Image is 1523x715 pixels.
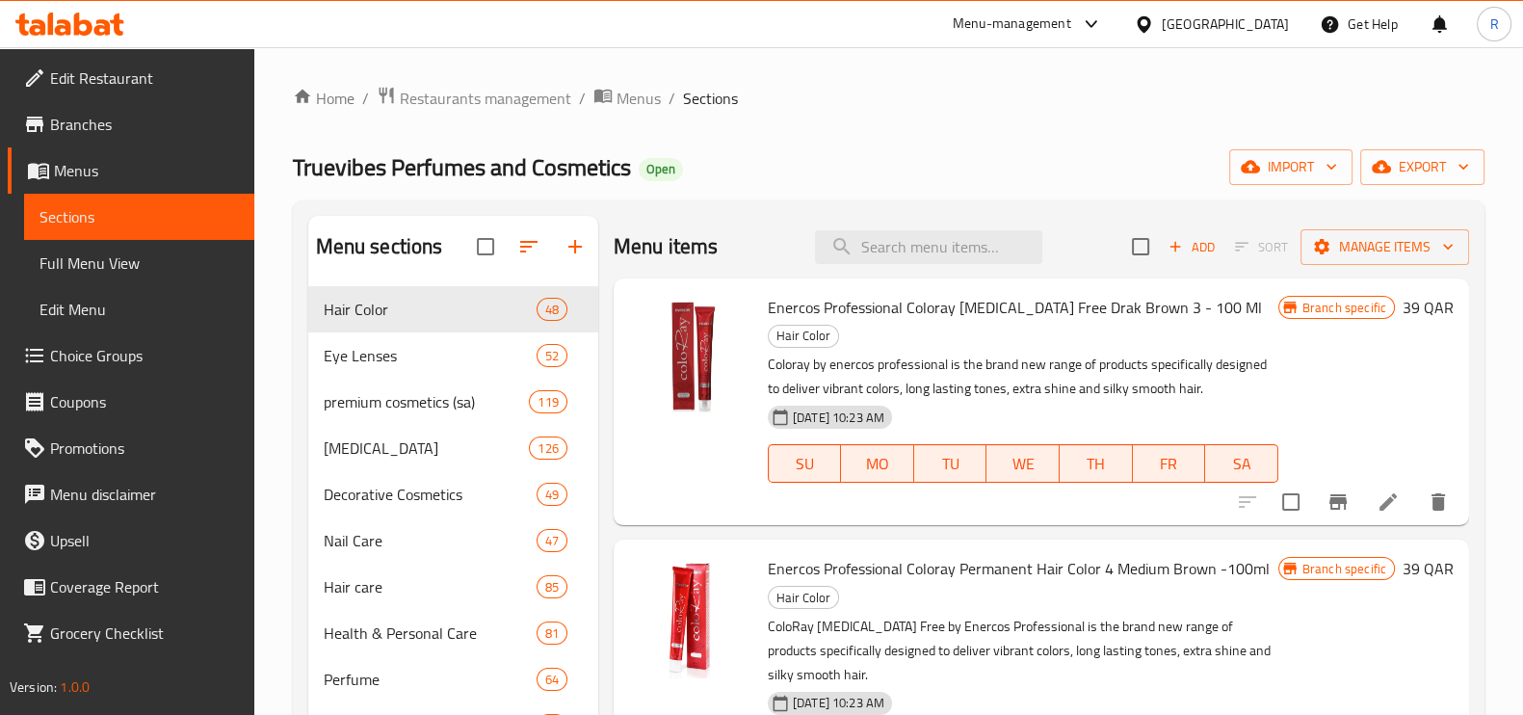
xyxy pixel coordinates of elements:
img: Enercos Professional Coloray Permanent Hair Color 4 Medium Brown -100ml [629,555,752,678]
span: Add [1166,236,1218,258]
div: premium cosmetics (sa)119 [308,379,598,425]
span: TU [922,450,980,478]
button: Add [1161,232,1222,262]
span: Truevibes Perfumes and Cosmetics [293,146,631,189]
span: Select to update [1271,482,1311,522]
div: Eye Lenses52 [308,332,598,379]
p: Coloray by enercos professional is the brand new range of products specifically designed to deliv... [768,353,1278,401]
span: WE [994,450,1052,478]
a: Menus [8,147,254,194]
span: 64 [538,671,566,689]
div: items [537,622,567,645]
div: Hair Color [768,586,839,609]
div: items [537,529,567,552]
span: Edit Menu [39,298,239,321]
span: 49 [538,486,566,504]
span: SU [776,450,833,478]
span: import [1245,155,1337,179]
span: 52 [538,347,566,365]
div: items [529,390,566,413]
div: [GEOGRAPHIC_DATA] [1162,13,1289,35]
button: export [1360,149,1484,185]
div: Hair Color48 [308,286,598,332]
span: Sections [39,205,239,228]
span: Menu disclaimer [50,483,239,506]
span: Choice Groups [50,344,239,367]
a: Edit Menu [24,286,254,332]
button: SA [1205,444,1278,483]
span: TH [1067,450,1125,478]
span: Hair Color [769,587,838,609]
span: Enercos Professional Coloray [MEDICAL_DATA] Free Drak Brown 3 - 100 Ml [768,293,1262,322]
span: Open [639,161,683,177]
div: Menu-management [953,13,1071,36]
span: Nail Care [324,529,537,552]
span: premium cosmetics (sa) [324,390,530,413]
input: search [815,230,1042,264]
li: / [669,87,675,110]
span: Add item [1161,232,1222,262]
h2: Menu items [614,232,719,261]
span: Select all sections [465,226,506,267]
span: Hair Color [769,325,838,347]
a: Menus [593,86,661,111]
a: Edit menu item [1377,490,1400,514]
span: 119 [530,393,565,411]
button: MO [841,444,914,483]
span: 81 [538,624,566,643]
span: 126 [530,439,565,458]
a: Choice Groups [8,332,254,379]
a: Restaurants management [377,86,571,111]
button: delete [1415,479,1461,525]
span: 85 [538,578,566,596]
a: Upsell [8,517,254,564]
h6: 39 QAR [1403,555,1454,582]
a: Branches [8,101,254,147]
span: Health & Personal Care [324,622,537,645]
span: 47 [538,532,566,550]
span: Coverage Report [50,575,239,598]
span: Restaurants management [400,87,571,110]
span: Upsell [50,529,239,552]
span: Select section first [1222,232,1300,262]
div: Hair Color [324,298,537,321]
span: 1.0.0 [60,675,90,700]
div: Decorative Cosmetics49 [308,471,598,517]
a: Coverage Report [8,564,254,610]
span: Perfume [324,668,537,691]
li: / [362,87,369,110]
span: FR [1141,450,1198,478]
h2: Menu sections [316,232,443,261]
span: [DATE] 10:23 AM [785,409,892,427]
h6: 39 QAR [1403,294,1454,321]
span: Coupons [50,390,239,413]
a: Edit Restaurant [8,55,254,101]
div: Health & Personal Care81 [308,610,598,656]
span: Full Menu View [39,252,239,275]
span: Manage items [1316,235,1454,259]
a: Sections [24,194,254,240]
div: items [537,575,567,598]
a: Grocery Checklist [8,610,254,656]
button: SU [768,444,841,483]
span: Branch specific [1295,299,1394,317]
button: TH [1060,444,1133,483]
button: Add section [552,224,598,270]
div: items [537,668,567,691]
a: Full Menu View [24,240,254,286]
span: export [1376,155,1469,179]
img: Enercos Professional Coloray Ammonia Free Drak Brown 3 - 100 Ml [629,294,752,417]
p: ColoRay [MEDICAL_DATA] Free by Enercos Professional is the brand new range of products specifical... [768,615,1278,687]
span: Decorative Cosmetics [324,483,537,506]
span: Promotions [50,437,239,460]
div: Hair Color [768,325,839,348]
div: Perfume64 [308,656,598,702]
div: items [537,483,567,506]
span: Edit Restaurant [50,66,239,90]
span: Branches [50,113,239,136]
span: Sections [683,87,738,110]
div: Hair care85 [308,564,598,610]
